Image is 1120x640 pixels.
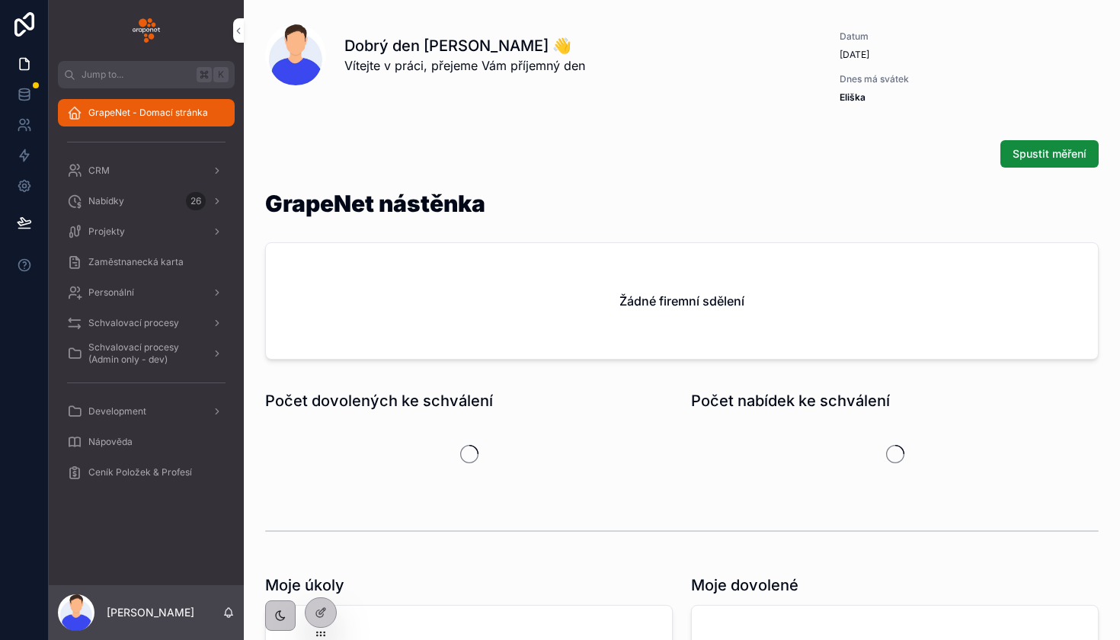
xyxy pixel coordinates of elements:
[840,30,940,43] span: Datum
[49,88,244,506] div: scrollable content
[265,390,493,411] h1: Počet dovolených ke schválení
[58,187,235,215] a: Nabídky26
[691,574,798,596] h1: Moje dovolené
[88,165,110,177] span: CRM
[88,466,192,478] span: Ceník Položek & Profesí
[840,91,866,103] strong: Eliška
[88,436,133,448] span: Nápověda
[88,195,124,207] span: Nabídky
[186,192,206,210] div: 26
[82,69,190,81] span: Jump to...
[88,286,134,299] span: Personální
[619,292,744,310] h2: Žádné firemní sdělení
[88,226,125,238] span: Projekty
[58,279,235,306] a: Personální
[58,248,235,276] a: Zaměstnanecká karta
[58,398,235,425] a: Development
[88,341,200,366] span: Schvalovací procesy (Admin only - dev)
[58,61,235,88] button: Jump to...K
[58,218,235,245] a: Projekty
[215,69,227,81] span: K
[58,459,235,486] a: Ceník Položek & Profesí
[58,157,235,184] a: CRM
[58,99,235,126] a: GrapeNet - Domací stránka
[88,405,146,418] span: Development
[58,309,235,337] a: Schvalovací procesy
[265,574,344,596] h1: Moje úkoly
[1013,146,1086,162] span: Spustit měření
[88,256,184,268] span: Zaměstnanecká karta
[88,107,208,119] span: GrapeNet - Domací stránka
[840,73,940,85] span: Dnes má svátek
[344,35,585,56] h1: Dobrý den [PERSON_NAME] 👋
[691,390,890,411] h1: Počet nabídek ke schválení
[840,49,940,61] span: [DATE]
[107,605,194,620] p: [PERSON_NAME]
[265,192,485,215] h1: GrapeNet nástěnka
[344,56,585,75] span: Vítejte v práci, přejeme Vám příjemný den
[58,340,235,367] a: Schvalovací procesy (Admin only - dev)
[58,428,235,456] a: Nápověda
[88,317,179,329] span: Schvalovací procesy
[1000,140,1099,168] button: Spustit měření
[133,18,160,43] img: App logo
